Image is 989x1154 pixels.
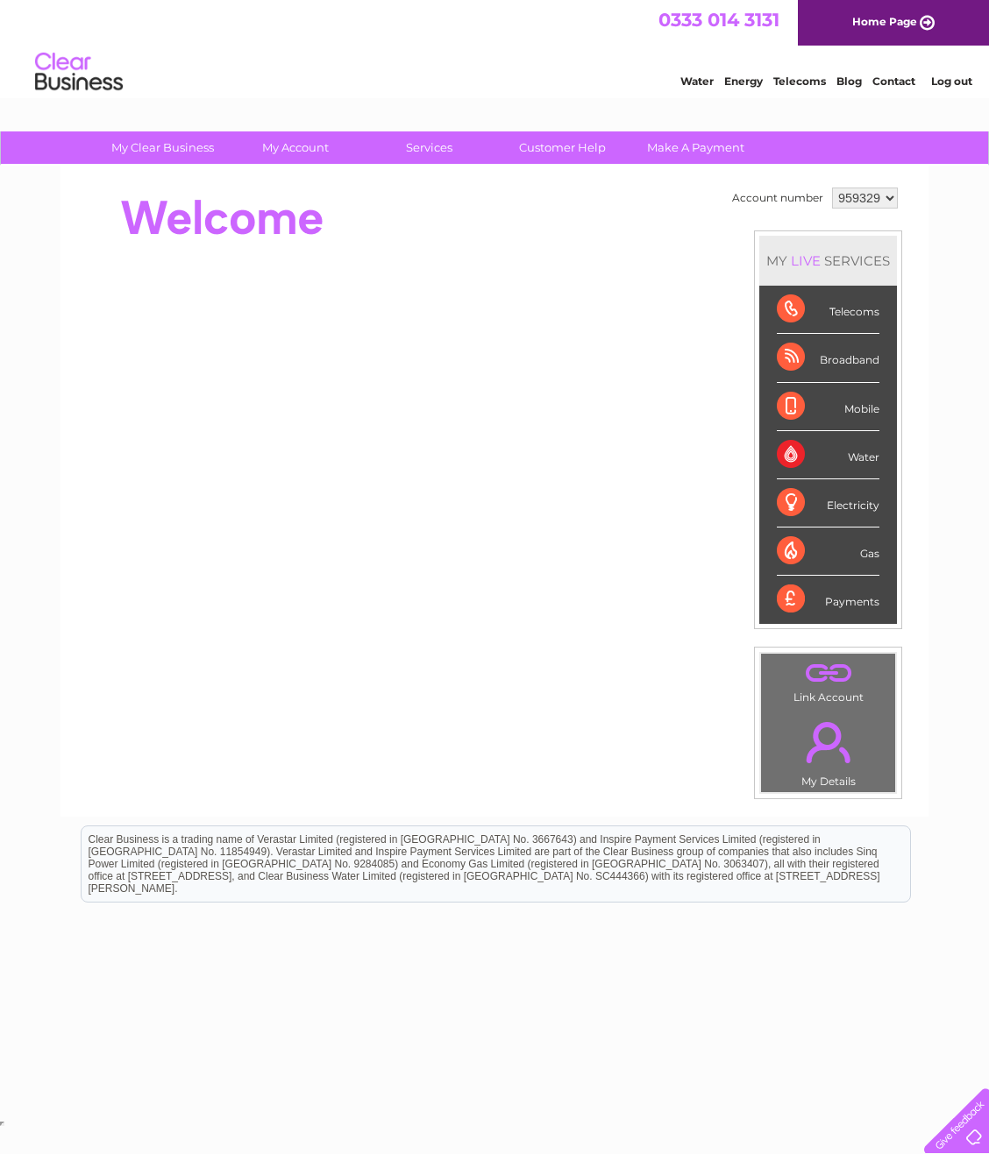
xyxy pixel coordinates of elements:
a: . [765,658,891,689]
a: Make A Payment [623,131,768,164]
div: Payments [777,576,879,623]
div: Gas [777,527,879,576]
div: Broadband [777,334,879,382]
a: Services [357,131,502,164]
div: Water [777,431,879,479]
a: Energy [724,74,763,88]
div: MY SERVICES [759,236,897,286]
a: Contact [872,74,915,88]
td: Account number [728,183,828,213]
a: My Account [224,131,368,164]
img: logo.png [34,46,124,99]
a: Log out [931,74,972,88]
td: My Details [760,707,896,793]
div: Telecoms [777,286,879,334]
div: LIVE [787,252,824,269]
div: Electricity [777,479,879,527]
div: Clear Business is a trading name of Verastar Limited (registered in [GEOGRAPHIC_DATA] No. 3667643... [82,10,910,85]
a: Telecoms [773,74,826,88]
a: Water [680,74,714,88]
td: Link Account [760,653,896,708]
div: Mobile [777,383,879,431]
a: Blog [836,74,862,88]
a: Customer Help [490,131,635,164]
a: 0333 014 3131 [658,9,779,31]
a: My Clear Business [90,131,235,164]
a: . [765,712,891,773]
